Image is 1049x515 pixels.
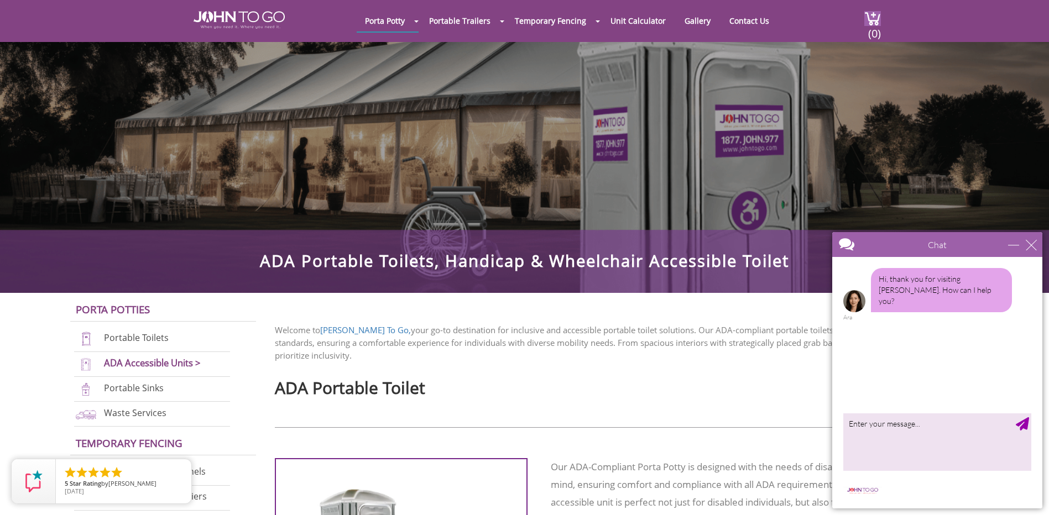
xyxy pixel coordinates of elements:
a: Temporary Fencing [507,10,594,31]
a: Gallery [676,10,719,31]
p: Welcome to your go-to destination for inclusive and accessible portable toilet solutions. Our ADA... [275,324,1032,362]
img: ADA-units-new.png [74,357,98,372]
li:  [110,466,123,479]
iframe: Live Chat Box [826,225,1049,515]
img: portable-sinks-new.png [74,382,98,397]
img: Review Rating [23,470,45,492]
img: portable-toilets-new.png [74,332,98,346]
span: [PERSON_NAME] [108,479,156,487]
h2: ADA Portable Toilet [275,373,1032,397]
span: [DATE] [65,487,84,495]
a: Temporary Fencing [76,436,182,450]
a: Porta Potty [357,10,413,31]
a: ADA Accessible Units > [104,356,201,369]
a: Portable Toilets [104,332,169,344]
span: Star Rating [70,479,101,487]
li:  [98,466,112,479]
a: Waste Services [104,407,166,419]
a: Porta Potties [76,302,150,316]
li:  [87,466,100,479]
a: [PERSON_NAME] To Go, [320,324,411,335]
span: (0) [868,17,881,41]
a: Contact Us [721,10,777,31]
img: cart a [864,11,881,26]
li:  [75,466,88,479]
a: Unit Calculator [602,10,674,31]
li:  [64,466,77,479]
span: by [65,480,182,488]
img: waste-services-new.png [74,407,98,422]
span: 5 [65,479,68,487]
a: Portable Sinks [104,382,164,394]
img: JOHN to go [194,11,285,29]
a: Portable Trailers [421,10,499,31]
